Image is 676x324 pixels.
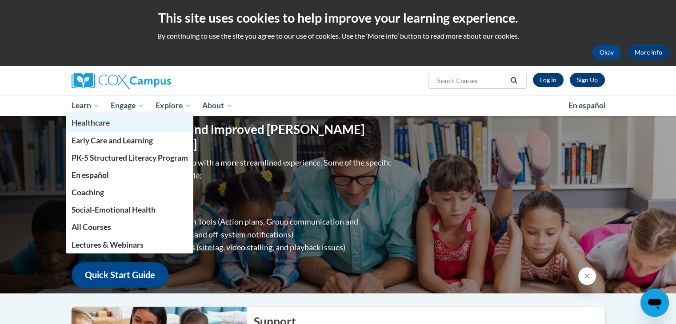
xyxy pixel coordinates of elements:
[7,9,669,27] h2: This site uses cookies to help improve your learning experience.
[71,170,108,180] span: En español
[71,136,152,145] span: Early Care and Learning
[71,240,143,249] span: Lectures & Webinars
[72,156,394,182] p: Overall, we are proud to provide you with a more streamlined experience. Some of the specific cha...
[66,184,194,201] a: Coaching
[71,222,111,232] span: All Courses
[592,45,621,59] button: Okay
[533,73,564,87] a: Log In
[507,75,520,86] button: Search
[563,96,612,115] a: En español
[196,95,238,116] a: About
[71,100,99,111] span: Learn
[66,149,194,166] a: PK-5 Structured Literacy Program
[66,236,194,253] a: Lectures & Webinars
[71,118,109,127] span: Healthcare
[640,288,669,317] iframe: Button to launch messaging window
[570,73,605,87] a: Register
[71,205,155,214] span: Social-Emotional Health
[66,132,194,149] a: Early Care and Learning
[72,73,240,89] a: Cox Campus
[72,73,171,89] img: Cox Campus
[66,201,194,218] a: Social-Emotional Health
[58,95,618,116] div: Main menu
[628,45,669,59] a: More Info
[71,153,188,162] span: PK-5 Structured Literacy Program
[89,241,394,254] li: Diminished progression issues (site lag, video stalling, and playback issues)
[66,166,194,184] a: En español
[568,101,606,110] span: En español
[89,202,394,215] li: Greater Device Compatibility
[578,267,596,285] iframe: Close message
[111,100,144,111] span: Engage
[202,100,232,111] span: About
[89,190,394,202] li: Improved Site Navigation
[105,95,150,116] a: Engage
[66,95,105,116] a: Learn
[72,262,168,288] a: Quick Start Guide
[71,188,104,197] span: Coaching
[66,218,194,236] a: All Courses
[436,75,507,86] input: Search Courses
[89,215,394,241] li: Enhanced Group Collaboration Tools (Action plans, Group communication and collaboration tools, re...
[5,6,72,13] span: Hi. How can we help?
[150,95,197,116] a: Explore
[66,114,194,131] a: Healthcare
[156,100,191,111] span: Explore
[7,31,669,41] p: By continuing to use the site you agree to our use of cookies. Use the ‘More info’ button to read...
[72,122,394,152] h1: Welcome to the new and improved [PERSON_NAME][GEOGRAPHIC_DATA]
